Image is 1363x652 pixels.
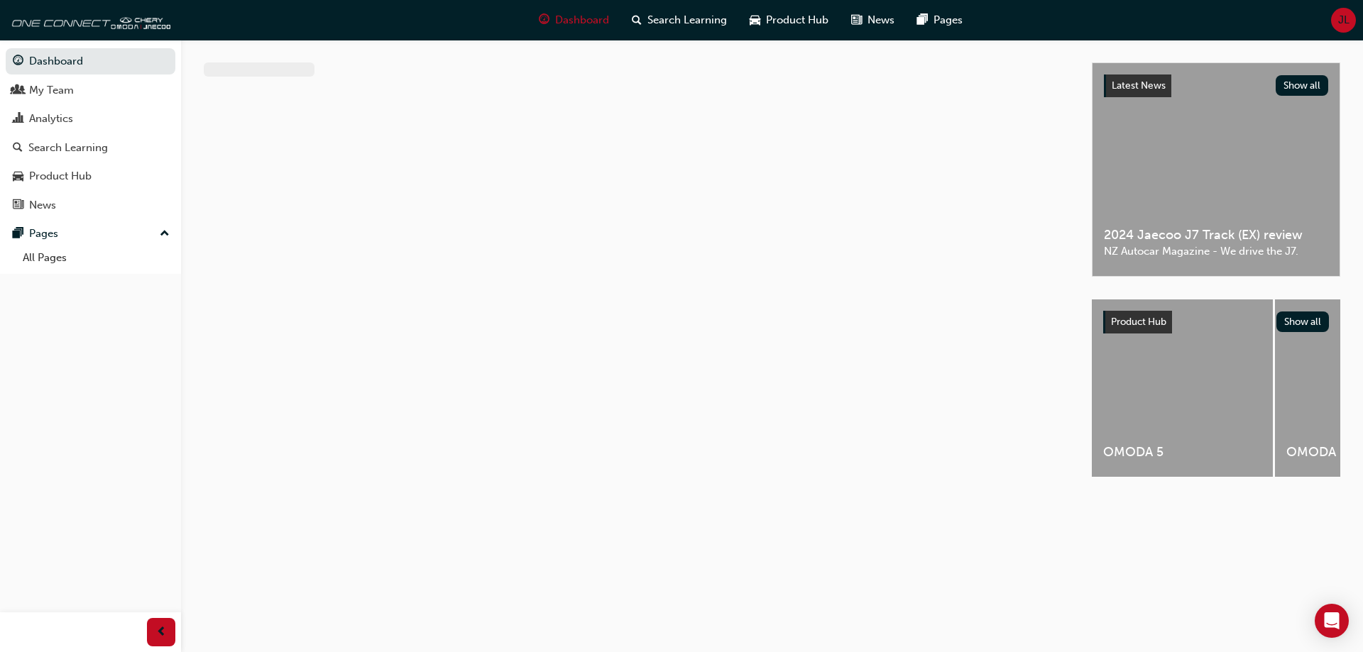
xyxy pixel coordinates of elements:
span: news-icon [13,199,23,212]
a: car-iconProduct Hub [738,6,840,35]
span: Dashboard [555,12,609,28]
a: guage-iconDashboard [527,6,620,35]
div: My Team [29,82,74,99]
span: NZ Autocar Magazine - We drive the J7. [1104,243,1328,260]
a: My Team [6,77,175,104]
span: News [867,12,894,28]
a: Product Hub [6,163,175,189]
span: Product Hub [766,12,828,28]
div: Pages [29,226,58,242]
button: Show all [1276,311,1330,332]
span: JL [1338,12,1350,28]
button: DashboardMy TeamAnalyticsSearch LearningProduct HubNews [6,45,175,221]
span: Latest News [1112,79,1166,92]
span: prev-icon [156,624,167,641]
a: Dashboard [6,48,175,74]
span: 2024 Jaecoo J7 Track (EX) review [1104,227,1328,243]
a: Search Learning [6,135,175,161]
button: Pages [6,221,175,247]
span: car-icon [13,170,23,183]
span: chart-icon [13,113,23,126]
div: Open Intercom Messenger [1315,604,1349,638]
a: pages-iconPages [906,6,974,35]
span: up-icon [160,225,170,243]
a: search-iconSearch Learning [620,6,738,35]
span: pages-icon [13,228,23,241]
a: News [6,192,175,219]
a: Analytics [6,106,175,132]
div: Product Hub [29,168,92,184]
a: news-iconNews [840,6,906,35]
div: Search Learning [28,140,108,156]
span: guage-icon [13,55,23,68]
span: search-icon [632,11,642,29]
span: car-icon [750,11,760,29]
a: Latest NewsShow all2024 Jaecoo J7 Track (EX) reviewNZ Autocar Magazine - We drive the J7. [1092,62,1340,277]
span: Product Hub [1111,316,1166,328]
img: oneconnect [7,6,170,34]
a: Latest NewsShow all [1104,74,1328,97]
button: Show all [1276,75,1329,96]
span: people-icon [13,84,23,97]
span: news-icon [851,11,862,29]
span: Pages [934,12,963,28]
span: guage-icon [539,11,549,29]
span: Search Learning [647,12,727,28]
span: pages-icon [917,11,928,29]
div: Analytics [29,111,73,127]
a: OMODA 5 [1092,299,1273,477]
a: Product HubShow all [1103,311,1329,333]
span: search-icon [13,142,23,155]
div: News [29,197,56,214]
button: JL [1331,8,1356,33]
span: OMODA 5 [1103,444,1261,460]
a: All Pages [17,247,175,269]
